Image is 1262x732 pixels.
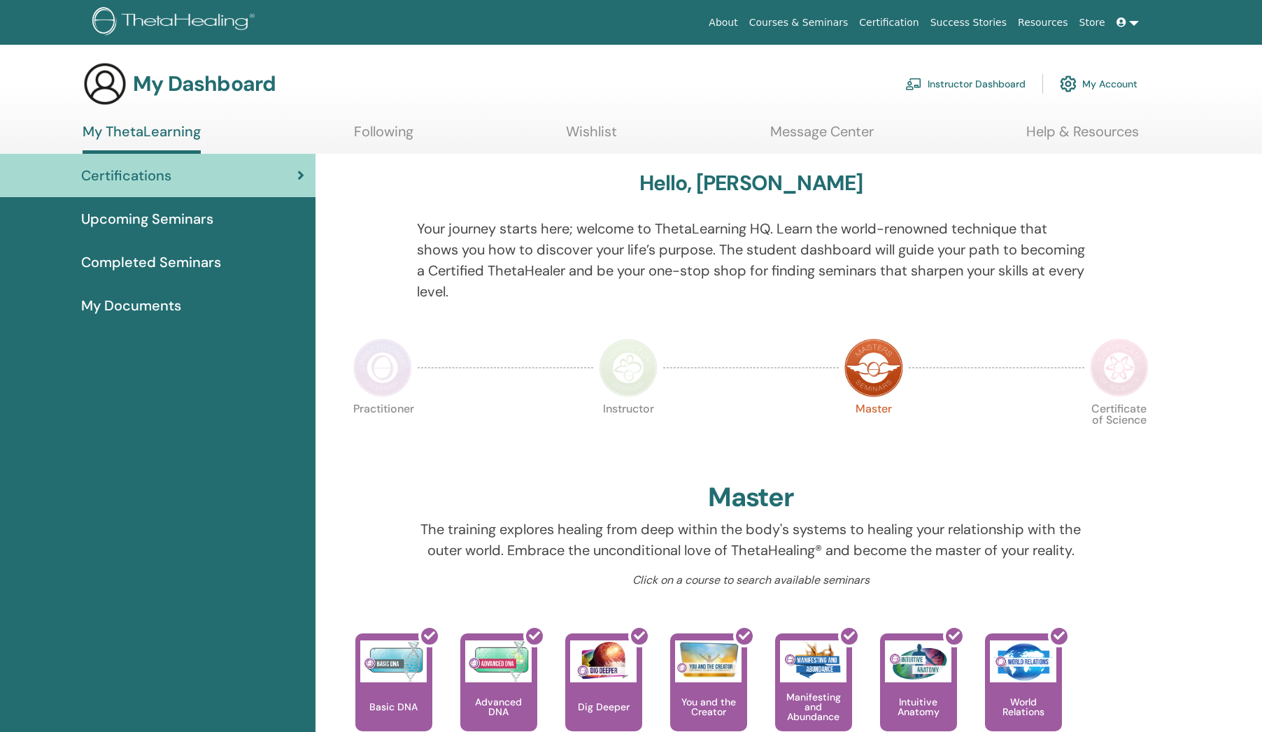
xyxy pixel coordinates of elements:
[985,697,1062,717] p: World Relations
[775,692,852,722] p: Manifesting and Abundance
[599,403,658,462] p: Instructor
[81,165,171,186] span: Certifications
[599,338,658,397] img: Instructor
[880,697,957,717] p: Intuitive Anatomy
[81,295,181,316] span: My Documents
[905,78,922,90] img: chalkboard-teacher.svg
[780,640,846,682] img: Manifesting and Abundance
[417,519,1085,561] p: The training explores healing from deep within the body's systems to healing your relationship wi...
[1060,72,1077,96] img: cog.svg
[460,697,537,717] p: Advanced DNA
[465,640,532,682] img: Advanced DNA
[570,640,637,682] img: Dig Deeper
[990,640,1056,682] img: World Relations
[133,71,276,96] h3: My Dashboard
[354,123,413,150] a: Following
[905,69,1026,99] a: Instructor Dashboard
[92,7,260,38] img: logo.png
[1060,69,1137,99] a: My Account
[81,252,221,273] span: Completed Seminars
[417,572,1085,589] p: Click on a course to search available seminars
[744,10,854,36] a: Courses & Seminars
[353,403,412,462] p: Practitioner
[81,208,213,229] span: Upcoming Seminars
[572,702,635,712] p: Dig Deeper
[417,218,1085,302] p: Your journey starts here; welcome to ThetaLearning HQ. Learn the world-renowned technique that sh...
[885,640,951,682] img: Intuitive Anatomy
[670,697,747,717] p: You and the Creator
[566,123,617,150] a: Wishlist
[844,403,903,462] p: Master
[1090,338,1149,397] img: Certificate of Science
[853,10,924,36] a: Certification
[83,123,201,154] a: My ThetaLearning
[639,171,863,196] h3: Hello, [PERSON_NAME]
[83,62,127,106] img: generic-user-icon.jpg
[844,338,903,397] img: Master
[675,640,742,679] img: You and the Creator
[925,10,1012,36] a: Success Stories
[1026,123,1139,150] a: Help & Resources
[1012,10,1074,36] a: Resources
[703,10,743,36] a: About
[770,123,874,150] a: Message Center
[353,338,412,397] img: Practitioner
[708,482,795,514] h2: Master
[1074,10,1111,36] a: Store
[1090,403,1149,462] p: Certificate of Science
[360,640,427,682] img: Basic DNA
